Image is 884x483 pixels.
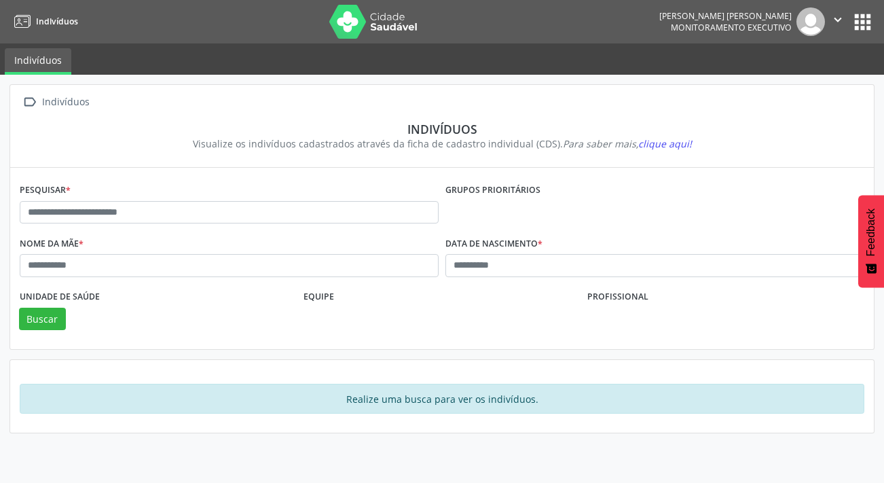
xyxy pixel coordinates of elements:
button: Feedback - Mostrar pesquisa [858,195,884,287]
img: img [796,7,825,36]
span: clique aqui! [638,137,692,150]
a: Indivíduos [5,48,71,75]
i:  [20,92,39,112]
button:  [825,7,851,36]
div: [PERSON_NAME] [PERSON_NAME] [659,10,792,22]
button: Buscar [19,308,66,331]
span: Monitoramento Executivo [671,22,792,33]
div: Realize uma busca para ver os indivíduos. [20,384,864,414]
span: Indivíduos [36,16,78,27]
div: Indivíduos [39,92,92,112]
label: Unidade de saúde [20,287,100,308]
div: Visualize os indivíduos cadastrados através da ficha de cadastro individual (CDS). [29,137,855,151]
label: Data de nascimento [445,233,542,254]
label: Pesquisar [20,180,71,201]
div: Indivíduos [29,122,855,137]
span: Feedback [865,209,877,256]
i: Para saber mais, [563,137,692,150]
label: Nome da mãe [20,233,84,254]
label: Equipe [303,287,334,308]
i:  [830,12,845,27]
label: Profissional [587,287,648,308]
button: apps [851,10,874,34]
a: Indivíduos [10,10,78,33]
label: Grupos prioritários [445,180,540,201]
a:  Indivíduos [20,92,92,112]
